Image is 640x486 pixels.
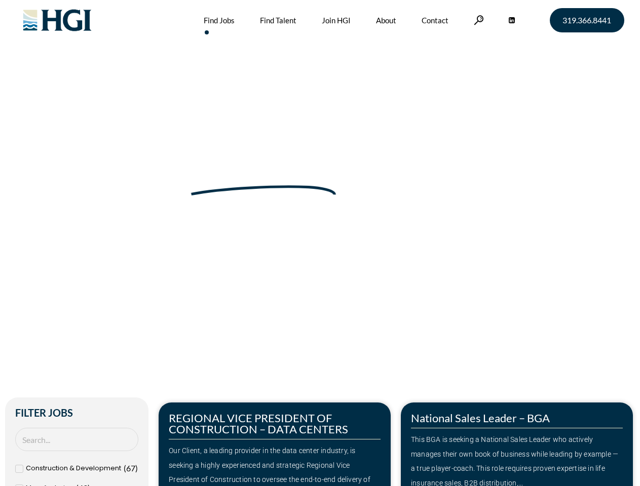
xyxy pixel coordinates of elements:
a: Home [36,204,58,214]
span: ( [124,463,126,473]
span: Next Move [189,157,338,190]
input: Search Job [15,428,138,452]
span: ) [135,463,138,473]
span: 67 [126,463,135,473]
span: » [36,204,78,214]
span: Make Your [36,155,183,192]
span: Construction & Development [26,461,121,476]
a: 319.366.8441 [550,8,624,32]
a: Search [474,15,484,25]
h2: Filter Jobs [15,408,138,418]
a: REGIONAL VICE PRESIDENT OF CONSTRUCTION – DATA CENTERS [169,411,348,436]
span: Jobs [61,204,78,214]
span: 319.366.8441 [562,16,611,24]
a: National Sales Leader – BGA [411,411,550,425]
